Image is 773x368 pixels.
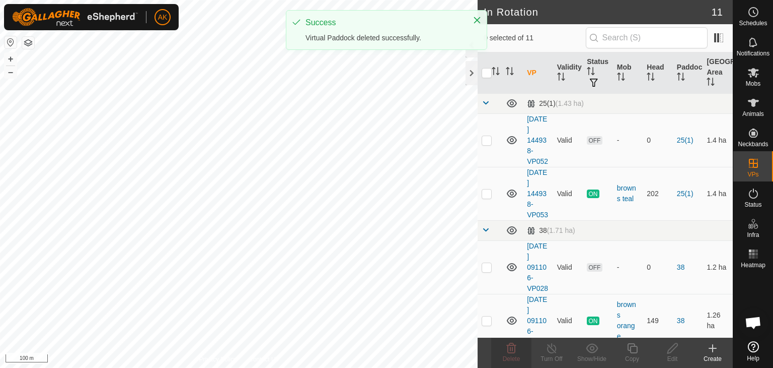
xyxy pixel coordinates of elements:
div: Show/Hide [572,354,612,363]
div: - [617,262,639,273]
p-sorticon: Activate to sort [647,74,655,82]
th: Paddock [673,52,703,94]
div: browns orange [617,299,639,342]
span: Mobs [746,81,760,87]
span: Neckbands [738,141,768,147]
p-sorticon: Activate to sort [587,69,595,77]
span: VPs [747,171,758,177]
button: + [5,53,17,65]
span: Animals [742,111,764,117]
p-sorticon: Activate to sort [677,74,685,82]
th: VP [523,52,553,94]
span: ON [587,317,599,325]
td: Valid [553,113,583,167]
span: Status [744,202,761,208]
img: Gallagher Logo [12,8,138,26]
span: 11 [712,5,723,20]
span: (1.71 ha) [547,226,575,234]
p-sorticon: Activate to sort [617,74,625,82]
div: Create [692,354,733,363]
span: OFF [587,136,602,145]
div: Virtual Paddock deleted successfully. [305,33,462,43]
div: Open chat [738,308,768,338]
a: [DATE] 091106-VP029 [527,295,548,346]
th: Mob [613,52,643,94]
span: ON [587,190,599,198]
span: Help [747,355,759,361]
a: [DATE] 144938-VP052 [527,115,548,165]
a: 25(1) [677,136,693,144]
span: OFF [587,263,602,272]
span: Notifications [737,50,769,56]
div: Edit [652,354,692,363]
p-sorticon: Activate to sort [557,74,565,82]
td: 202 [643,167,673,220]
div: 38 [527,226,575,235]
td: 1.4 ha [703,113,733,167]
p-sorticon: Activate to sort [492,69,500,77]
button: Map Layers [22,37,34,49]
a: [DATE] 091106-VP028 [527,242,548,292]
a: Privacy Policy [199,355,237,364]
td: 1.4 ha [703,167,733,220]
th: [GEOGRAPHIC_DATA] Area [703,52,733,94]
div: Turn Off [531,354,572,363]
a: 38 [677,263,685,271]
td: Valid [553,167,583,220]
a: Contact Us [249,355,278,364]
span: 0 selected of 11 [484,33,585,43]
td: 1.26 ha [703,294,733,347]
button: – [5,66,17,78]
span: Heatmap [741,262,765,268]
h2: In Rotation [484,6,712,18]
div: 25(1) [527,99,584,108]
p-sorticon: Activate to sort [707,79,715,87]
span: Infra [747,232,759,238]
input: Search (S) [586,27,708,48]
th: Validity [553,52,583,94]
td: 1.2 ha [703,240,733,294]
th: Head [643,52,673,94]
td: 149 [643,294,673,347]
td: Valid [553,294,583,347]
a: 38 [677,317,685,325]
span: (1.43 ha) [556,99,584,107]
th: Status [583,52,613,94]
a: Help [733,337,773,365]
div: Success [305,17,462,29]
div: Copy [612,354,652,363]
p-sorticon: Activate to sort [506,69,514,77]
a: 25(1) [677,190,693,198]
td: 0 [643,113,673,167]
button: Close [470,13,484,27]
span: Schedules [739,20,767,26]
td: 0 [643,240,673,294]
td: Valid [553,240,583,294]
div: - [617,135,639,146]
div: browns teal [617,183,639,204]
button: Reset Map [5,36,17,48]
a: [DATE] 144938-VP053 [527,168,548,219]
span: AK [158,12,168,23]
span: Delete [503,355,520,362]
